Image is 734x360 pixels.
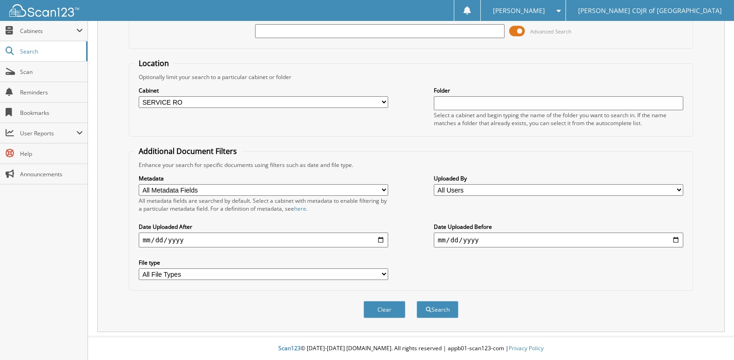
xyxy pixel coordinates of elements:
[139,223,388,231] label: Date Uploaded After
[139,233,388,247] input: start
[364,301,405,318] button: Clear
[20,27,76,35] span: Cabinets
[578,8,722,13] span: [PERSON_NAME] CDJR of [GEOGRAPHIC_DATA]
[139,87,388,94] label: Cabinet
[493,8,545,13] span: [PERSON_NAME]
[530,28,572,35] span: Advanced Search
[134,146,242,156] legend: Additional Document Filters
[434,87,683,94] label: Folder
[134,161,687,169] div: Enhance your search for specific documents using filters such as date and file type.
[20,109,83,117] span: Bookmarks
[434,174,683,182] label: Uploaded By
[434,111,683,127] div: Select a cabinet and begin typing the name of the folder you want to search in. If the name match...
[20,170,83,178] span: Announcements
[417,301,458,318] button: Search
[134,73,687,81] div: Optionally limit your search to a particular cabinet or folder
[20,47,81,55] span: Search
[20,88,83,96] span: Reminders
[20,150,83,158] span: Help
[139,197,388,213] div: All metadata fields are searched by default. Select a cabinet with metadata to enable filtering b...
[134,58,174,68] legend: Location
[139,259,388,267] label: File type
[509,344,544,352] a: Privacy Policy
[294,205,306,213] a: here
[278,344,301,352] span: Scan123
[20,129,76,137] span: User Reports
[88,337,734,360] div: © [DATE]-[DATE] [DOMAIN_NAME]. All rights reserved | appb01-scan123-com |
[434,233,683,247] input: end
[139,174,388,182] label: Metadata
[9,4,79,17] img: scan123-logo-white.svg
[434,223,683,231] label: Date Uploaded Before
[20,68,83,76] span: Scan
